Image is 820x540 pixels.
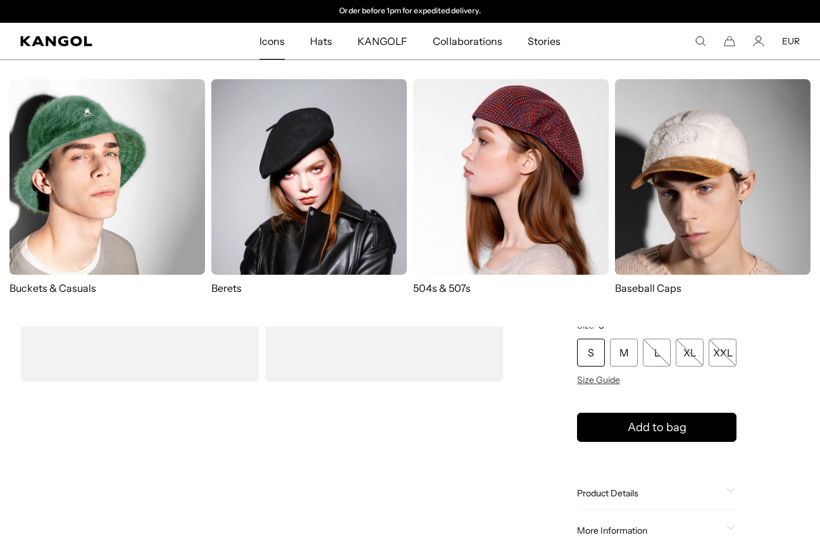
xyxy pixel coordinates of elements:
div: XL [676,339,704,367]
button: Add to bag [577,413,736,442]
span: Collaborations [433,23,502,60]
a: Account [753,35,764,47]
a: Hats [297,23,345,60]
span: Product Details [577,487,721,499]
div: 2 of 2 [280,6,540,16]
a: Icons [247,23,297,60]
slideshow-component: Announcement bar [280,6,540,16]
a: Buckets & Casuals [9,79,205,295]
p: 504s & 507s [413,281,609,295]
div: L [643,339,671,367]
span: Size Guide [577,374,620,386]
span: Icons [259,23,285,60]
a: 504s & 507s [413,79,609,295]
div: XXL [709,339,736,367]
a: Berets [211,79,407,295]
a: Baseball Caps [615,79,811,308]
span: Hats [310,23,332,60]
span: Add to bag [628,419,686,436]
p: Berets [211,281,407,295]
summary: Search here [695,35,706,47]
a: Stories [515,23,573,60]
p: Buckets & Casuals [9,281,205,295]
span: Stories [528,23,561,60]
p: Baseball Caps [615,281,811,295]
span: KANGOLF [357,23,407,60]
div: M [610,339,638,367]
span: More Information [577,525,721,536]
a: Collaborations [420,23,514,60]
p: Order before 1pm for expedited delivery. [339,6,480,16]
button: EUR [782,35,800,47]
a: Kangol [20,36,171,46]
a: KANGOLF [345,23,420,60]
div: S [577,339,605,367]
button: Cart [724,35,735,47]
div: Announcement [280,6,540,16]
